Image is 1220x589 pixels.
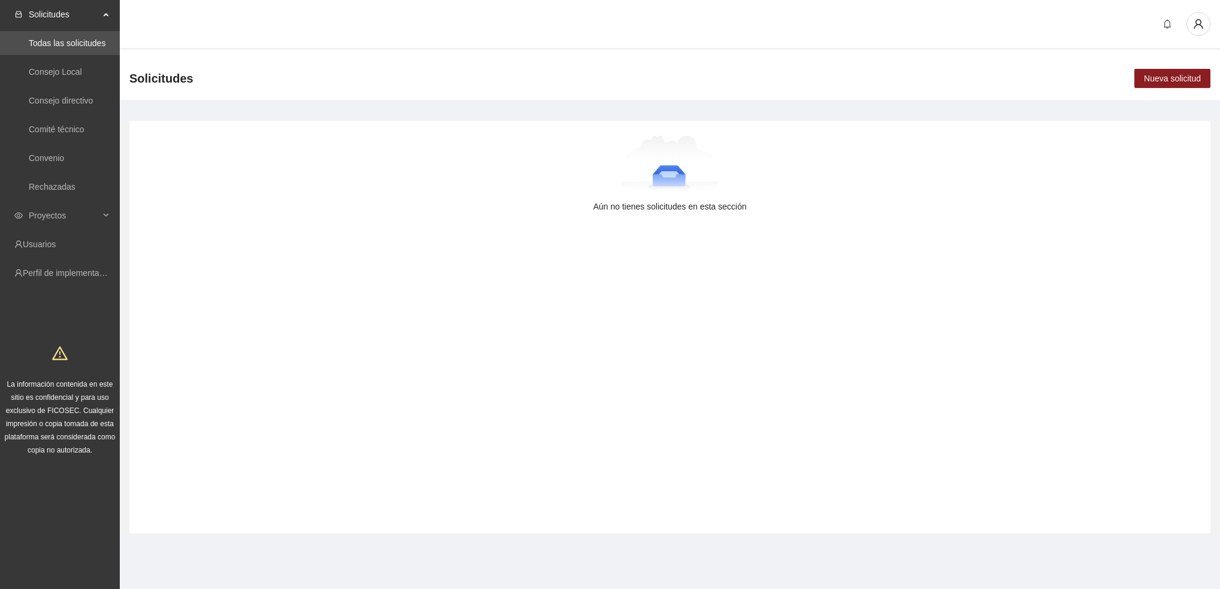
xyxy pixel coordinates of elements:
[1158,14,1177,34] button: bell
[23,268,116,278] a: Perfil de implementadora
[29,67,82,77] a: Consejo Local
[29,125,84,134] a: Comité técnico
[29,182,75,192] a: Rechazadas
[29,153,64,163] a: Convenio
[23,239,56,249] a: Usuarios
[1134,69,1210,88] button: Nueva solicitud
[1144,72,1201,85] span: Nueva solicitud
[14,211,23,220] span: eye
[29,2,99,26] span: Solicitudes
[149,200,1191,213] div: Aún no tienes solicitudes en esta sección
[29,38,105,48] a: Todas las solicitudes
[1186,12,1210,36] button: user
[29,96,93,105] a: Consejo directivo
[129,69,193,88] span: Solicitudes
[621,135,719,195] img: Aún no tienes solicitudes en esta sección
[5,380,116,454] span: La información contenida en este sitio es confidencial y para uso exclusivo de FICOSEC. Cualquier...
[1158,19,1176,29] span: bell
[52,345,68,361] span: warning
[14,10,23,19] span: inbox
[29,204,99,227] span: Proyectos
[1187,19,1210,29] span: user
